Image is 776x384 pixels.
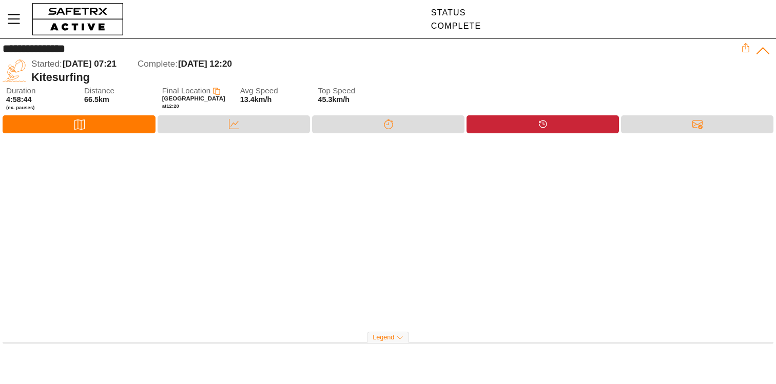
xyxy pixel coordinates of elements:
[431,22,481,31] div: Complete
[84,87,150,95] span: Distance
[318,95,350,104] span: 45.3km/h
[240,87,306,95] span: Avg Speed
[3,59,26,83] img: KITE_SURFING.svg
[31,71,741,84] div: Kitesurfing
[373,334,394,341] span: Legend
[467,115,619,133] div: Timeline
[312,115,464,133] div: Splits
[431,8,481,17] div: Status
[31,59,62,69] span: Started:
[178,59,232,69] span: [DATE] 12:20
[6,105,72,111] span: (ex. pauses)
[162,103,179,109] span: at 12:20
[162,95,225,102] span: [GEOGRAPHIC_DATA]
[3,115,156,133] div: Map
[138,59,178,69] span: Complete:
[162,86,211,95] span: Final Location
[240,95,272,104] span: 13.4km/h
[6,87,72,95] span: Duration
[318,87,384,95] span: Top Speed
[158,115,310,133] div: Data
[621,115,773,133] div: Messages
[84,95,109,104] span: 66.5km
[6,95,32,104] span: 4:58:44
[63,59,117,69] span: [DATE] 07:21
